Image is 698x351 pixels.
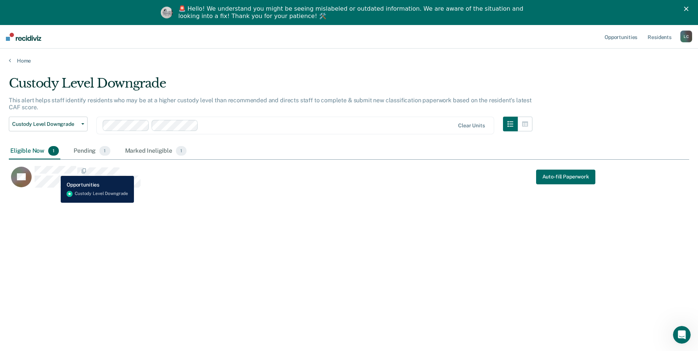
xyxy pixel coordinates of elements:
div: Clear units [458,123,485,129]
img: Profile image for Kim [161,7,173,18]
iframe: Intercom live chat [673,326,691,344]
div: Close [684,7,691,11]
a: Home [9,57,689,64]
button: Auto-fill Paperwork [536,169,595,184]
div: Custody Level Downgrade [9,76,532,97]
div: 🚨 Hello! We understand you might be seeing mislabeled or outdated information. We are aware of th... [178,5,526,20]
div: Eligible Now1 [9,143,60,159]
a: Navigate to form link [536,169,595,184]
span: 1 [48,146,59,156]
a: Residents [646,25,673,49]
span: 1 [176,146,187,156]
div: CaseloadOpportunityCell-00437703 [9,166,604,195]
span: Custody Level Downgrade [12,121,78,127]
a: Opportunities [603,25,639,49]
div: Marked Ineligible1 [124,143,188,159]
button: Custody Level Downgrade [9,117,88,131]
div: L C [680,31,692,42]
img: Recidiviz [6,33,41,41]
span: 1 [99,146,110,156]
div: Pending1 [72,143,111,159]
button: LC [680,31,692,42]
p: This alert helps staff identify residents who may be at a higher custody level than recommended a... [9,97,532,111]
